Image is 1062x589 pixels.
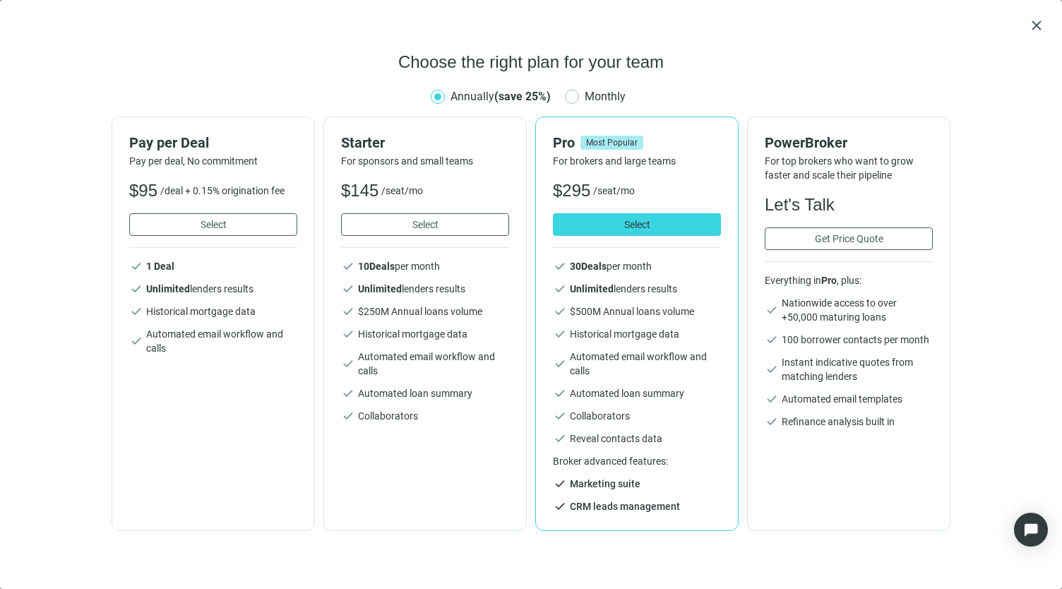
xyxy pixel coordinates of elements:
[782,392,902,406] span: Automated email templates
[358,261,440,272] span: per month
[570,261,607,272] b: 30 Deals
[765,154,933,182] span: For top brokers who want to grow faster and scale their pipeline
[398,51,664,73] span: Choose the right plan for your team
[815,233,883,244] span: Get Price Quote
[553,179,590,202] span: $295
[553,259,567,273] span: check
[553,409,567,423] span: check
[129,134,209,151] span: Pay per Deal
[553,327,567,341] span: check
[765,333,779,347] span: check
[341,304,355,319] span: check
[570,306,694,317] span: $ 500 M Annual loans volume
[129,282,143,296] span: check
[765,273,933,287] span: Everything in , plus:
[765,303,779,317] span: check
[341,409,355,423] span: check
[553,304,567,319] span: check
[570,283,677,294] span: lenders results
[358,306,482,317] span: $ 250 M Annual loans volume
[341,179,378,202] span: $145
[146,261,174,272] b: 1 Deal
[553,454,721,468] span: Broker advanced features:
[765,194,835,216] span: Let's Talk
[553,357,567,371] span: check
[381,184,423,198] span: /seat/mo
[821,275,837,286] b: Pro
[570,386,684,400] span: Automated loan summary
[570,350,721,378] span: Automated email workflow and calls
[553,386,567,400] span: check
[201,219,227,230] span: Select
[146,327,297,355] span: Automated email workflow and calls
[624,219,650,230] span: Select
[494,90,551,103] b: (save 25%)
[570,477,640,491] span: Marketing suite
[570,499,680,513] span: CRM leads management
[593,184,635,198] span: /seat/mo
[580,136,643,150] span: Most Popular
[1014,513,1048,547] div: Open Intercom Messenger
[553,432,567,446] span: check
[765,415,779,429] span: check
[553,499,567,513] span: check
[451,90,551,103] span: Annually
[553,477,567,491] span: check
[129,304,143,319] span: check
[553,213,721,236] button: Select
[570,409,630,423] span: Collaborators
[358,350,509,378] span: Automated email workflow and calls
[358,283,465,294] span: lenders results
[570,261,652,272] span: per month
[129,213,297,236] button: Select
[782,355,933,383] span: Instant indicative quotes from matching lenders
[341,154,509,168] span: For sponsors and small teams
[765,134,847,151] span: PowerBroker
[553,154,721,168] span: For brokers and large teams
[358,409,418,423] span: Collaborators
[782,296,933,324] span: Nationwide access to over +50,000 maturing loans
[129,259,143,273] span: check
[341,134,385,151] span: Starter
[1028,17,1045,34] button: close
[341,386,355,400] span: check
[782,415,895,429] span: Refinance analysis built in
[146,283,253,294] span: lenders results
[765,227,933,250] button: Get Price Quote
[129,334,143,348] span: check
[129,179,157,202] span: $95
[358,283,402,294] b: Unlimited
[341,282,355,296] span: check
[765,362,779,376] span: check
[129,154,297,168] span: Pay per deal, No commitment
[553,134,575,151] span: Pro
[570,432,662,446] span: Reveal contacts data
[341,357,355,371] span: check
[341,259,355,273] span: check
[160,184,285,198] span: /deal + 0.15% origination fee
[358,386,472,400] span: Automated loan summary
[341,213,509,236] button: Select
[341,327,355,341] span: check
[553,282,567,296] span: check
[358,261,395,272] b: 10 Deals
[579,88,631,105] span: Monthly
[570,327,679,341] span: Historical mortgage data
[412,219,438,230] span: Select
[570,283,614,294] b: Unlimited
[782,333,929,347] span: 100 borrower contacts per month
[146,283,190,294] b: Unlimited
[358,327,467,341] span: Historical mortgage data
[765,392,779,406] span: check
[146,304,256,319] span: Historical mortgage data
